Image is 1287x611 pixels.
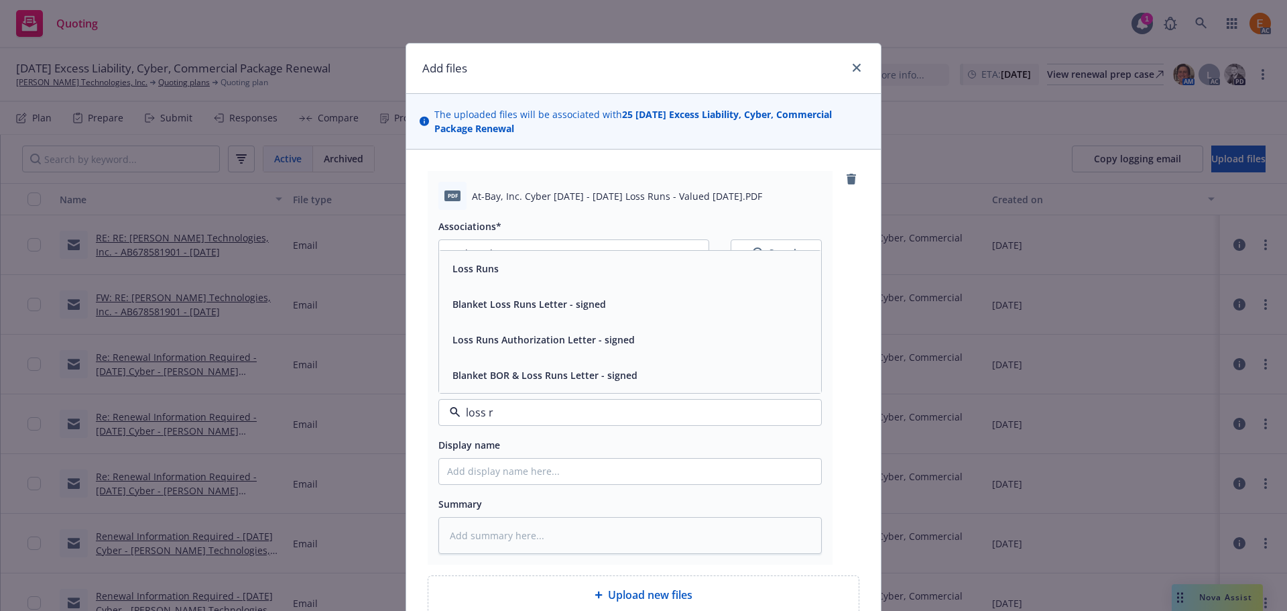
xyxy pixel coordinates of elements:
button: SearchSearch [731,239,822,266]
span: Display name [438,439,500,451]
a: remove [843,171,859,187]
strong: 25 [DATE] Excess Liability, Cyber, Commercial Package Renewal [434,108,832,135]
button: Loss Runs [452,262,499,276]
span: PDF [444,190,461,201]
svg: Search [753,247,763,258]
button: Blanket BOR & Loss Runs Letter - signed [452,368,637,382]
button: Loss Runs Authorization Letter - signed [452,333,635,347]
div: Search [753,246,800,260]
h1: Add files [422,60,467,77]
button: 1selected [438,239,709,266]
span: 1 selected [450,246,493,260]
input: Add display name here... [439,459,821,484]
span: At-Bay, Inc. Cyber [DATE] - [DATE] Loss Runs - Valued [DATE].PDF [472,189,762,203]
span: Summary [438,498,482,510]
button: Blanket Loss Runs Letter - signed [452,297,606,311]
span: Upload new files [608,587,692,603]
span: Associations* [438,220,501,233]
a: close [849,60,865,76]
input: Filter by keyword [461,404,794,421]
span: The uploaded files will be associated with [434,107,867,135]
